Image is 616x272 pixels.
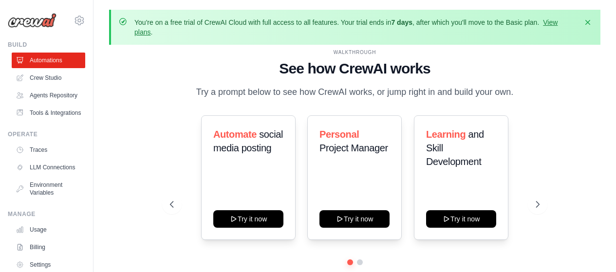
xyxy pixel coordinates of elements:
a: Usage [12,222,85,237]
div: Build [8,41,85,49]
div: Manage [8,210,85,218]
span: Personal [319,129,359,140]
div: Operate [8,130,85,138]
a: Environment Variables [12,177,85,200]
a: Tools & Integrations [12,105,85,121]
span: social media posting [213,129,283,153]
span: and Skill Development [426,129,484,167]
span: Project Manager [319,143,388,153]
p: You're on a free trial of CrewAI Cloud with full access to all features. Your trial ends in , aft... [134,18,577,37]
button: Try it now [426,210,496,228]
button: Try it now [319,210,390,228]
p: Try a prompt below to see how CrewAI works, or jump right in and build your own. [191,85,519,99]
h1: See how CrewAI works [170,60,540,77]
a: LLM Connections [12,160,85,175]
a: Crew Studio [12,70,85,86]
span: Automate [213,129,257,140]
a: Billing [12,239,85,255]
button: Try it now [213,210,283,228]
img: Logo [8,13,56,28]
iframe: Chat Widget [567,225,616,272]
a: Traces [12,142,85,158]
a: Automations [12,53,85,68]
span: Learning [426,129,466,140]
div: WALKTHROUGH [170,49,540,56]
strong: 7 days [391,18,412,26]
a: Agents Repository [12,88,85,103]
